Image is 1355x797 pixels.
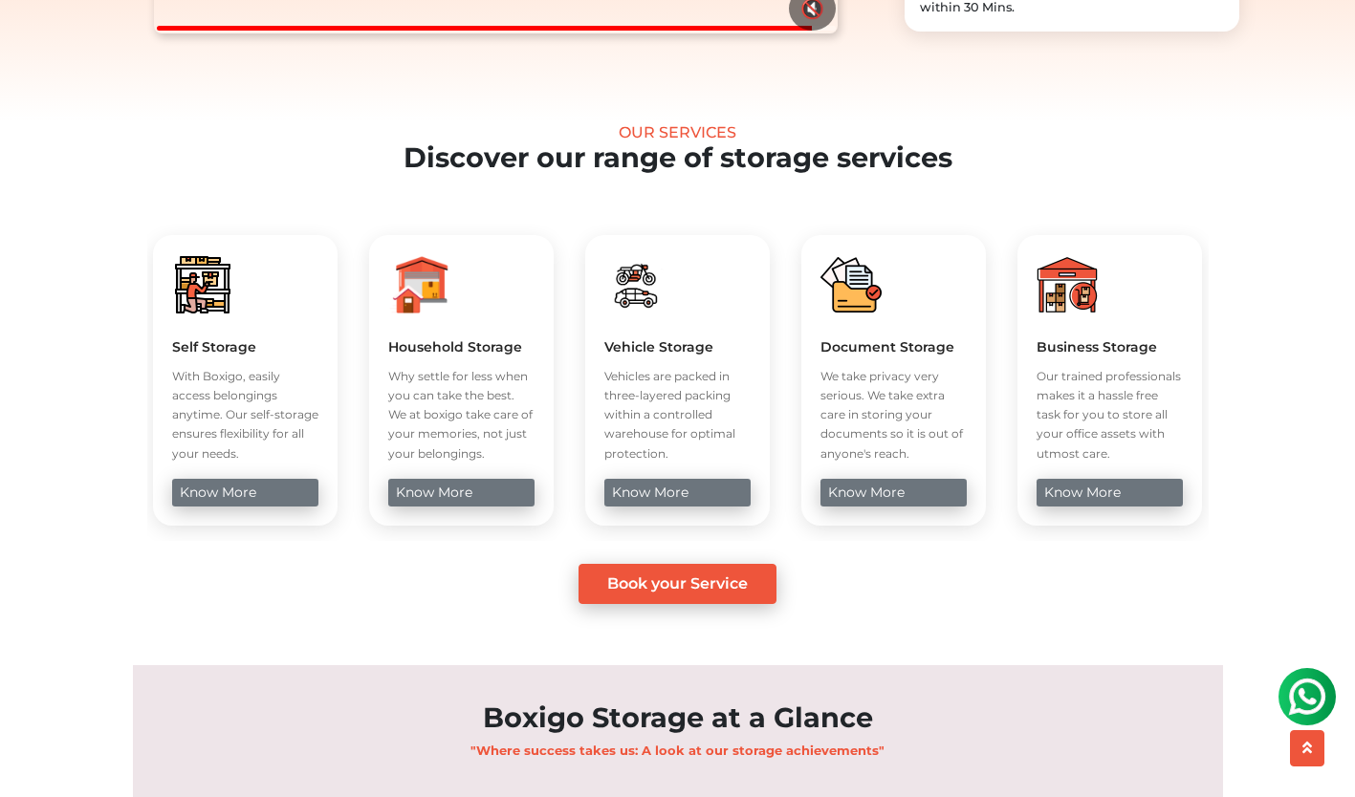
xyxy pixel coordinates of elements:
[820,479,967,506] a: know more
[388,479,535,506] a: know more
[604,338,751,355] h5: Vehicle Storage
[172,338,318,355] h5: Self Storage
[133,701,1223,735] h2: Boxigo Storage at a Glance
[820,338,967,355] h5: Document Storage
[820,254,882,315] img: boxigo_packers_and_movers_huge_savings
[55,123,1301,141] div: Our Services
[1290,730,1324,766] button: scroll up
[172,367,318,463] p: With Boxigo, easily access belongings anytime. Our self-storage ensures flexibility for all your ...
[820,367,967,463] p: We take privacy very serious. We take extra care in storing your documents so it is out of anyone...
[55,141,1301,175] h2: Discover our range of storage services
[1037,338,1183,355] h5: Business Storage
[604,367,751,463] p: Vehicles are packed in three-layered packing within a controlled warehouse for optimal protection.
[19,19,57,57] img: whatsapp-icon.svg
[388,338,535,355] h5: Household Storage
[1037,367,1183,463] p: Our trained professionals makes it a hassle free task for you to store all your office assets wit...
[388,367,535,463] p: Why settle for less when you can take the best. We at boxigo take care of your memories, not just...
[172,479,318,506] a: know more
[579,564,776,604] a: Book your Service
[172,254,233,315] img: boxigo_packers_and_movers_huge_savings
[388,254,449,315] img: boxigo_packers_and_movers_huge_savings
[470,743,885,758] b: "Where success takes us: A look at our storage achievements"
[604,479,751,506] a: know more
[1037,254,1098,315] img: boxigo_packers_and_movers_huge_savings
[1037,479,1183,506] a: know more
[604,254,666,315] img: boxigo_packers_and_movers_huge_savings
